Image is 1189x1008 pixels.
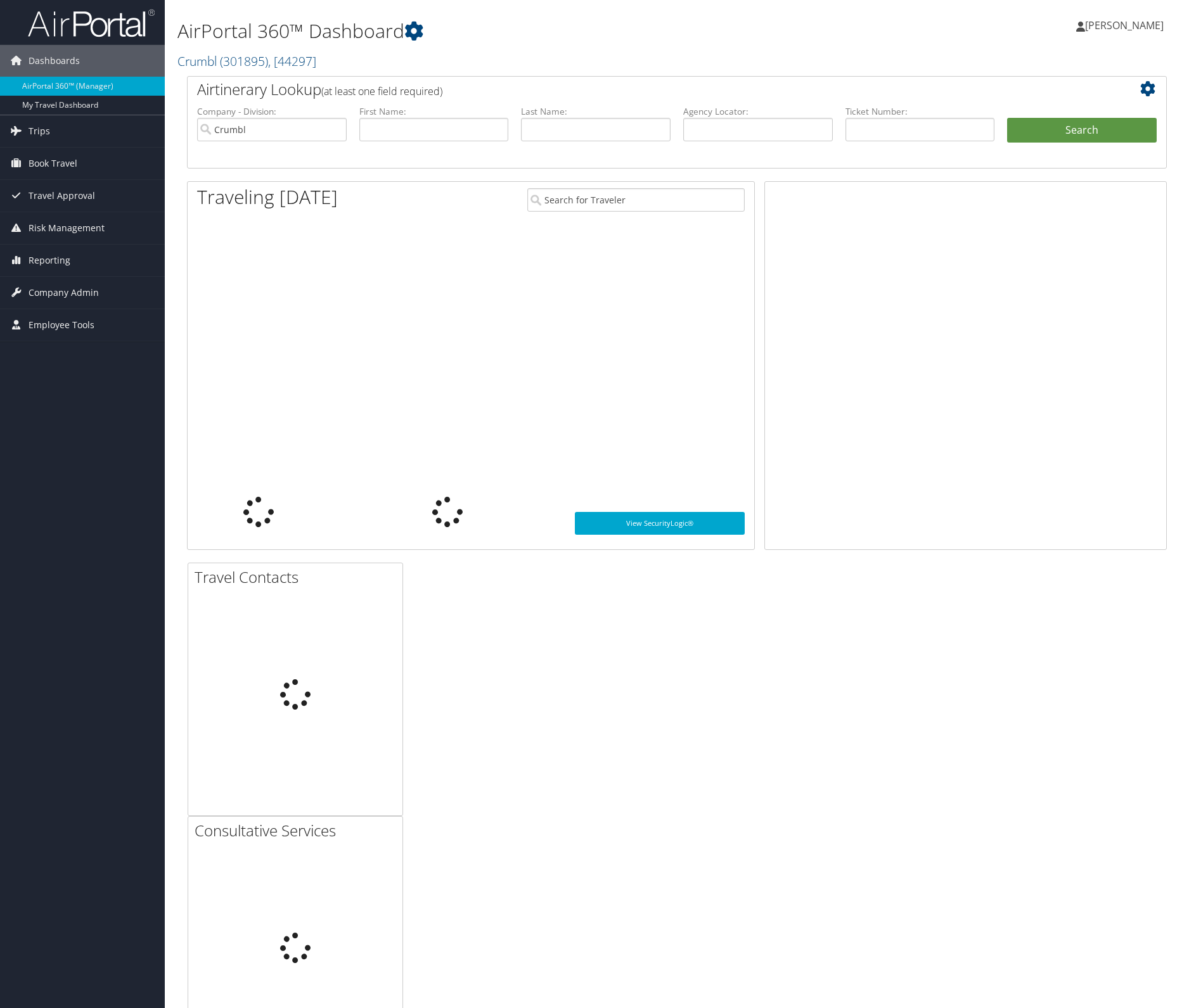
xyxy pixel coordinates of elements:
[29,277,99,309] span: Company Admin
[29,115,50,147] span: Trips
[268,53,316,70] span: , [ 44297 ]
[29,212,105,244] span: Risk Management
[321,84,442,98] span: (at least one field required)
[683,105,833,118] label: Agency Locator:
[575,512,745,535] a: View SecurityLogic®
[29,245,70,276] span: Reporting
[29,180,95,212] span: Travel Approval
[195,566,402,588] h2: Travel Contacts
[359,105,509,118] label: First Name:
[177,53,316,70] a: Crumbl
[1076,6,1176,44] a: [PERSON_NAME]
[527,188,744,212] input: Search for Traveler
[29,309,94,341] span: Employee Tools
[845,105,995,118] label: Ticket Number:
[197,184,338,210] h1: Traveling [DATE]
[177,18,844,44] h1: AirPortal 360™ Dashboard
[521,105,671,118] label: Last Name:
[197,105,347,118] label: Company - Division:
[220,53,268,70] span: ( 301895 )
[29,148,77,179] span: Book Travel
[29,45,80,77] span: Dashboards
[1085,18,1164,32] span: [PERSON_NAME]
[28,8,155,38] img: airportal-logo.png
[1007,118,1157,143] button: Search
[197,79,1075,100] h2: Airtinerary Lookup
